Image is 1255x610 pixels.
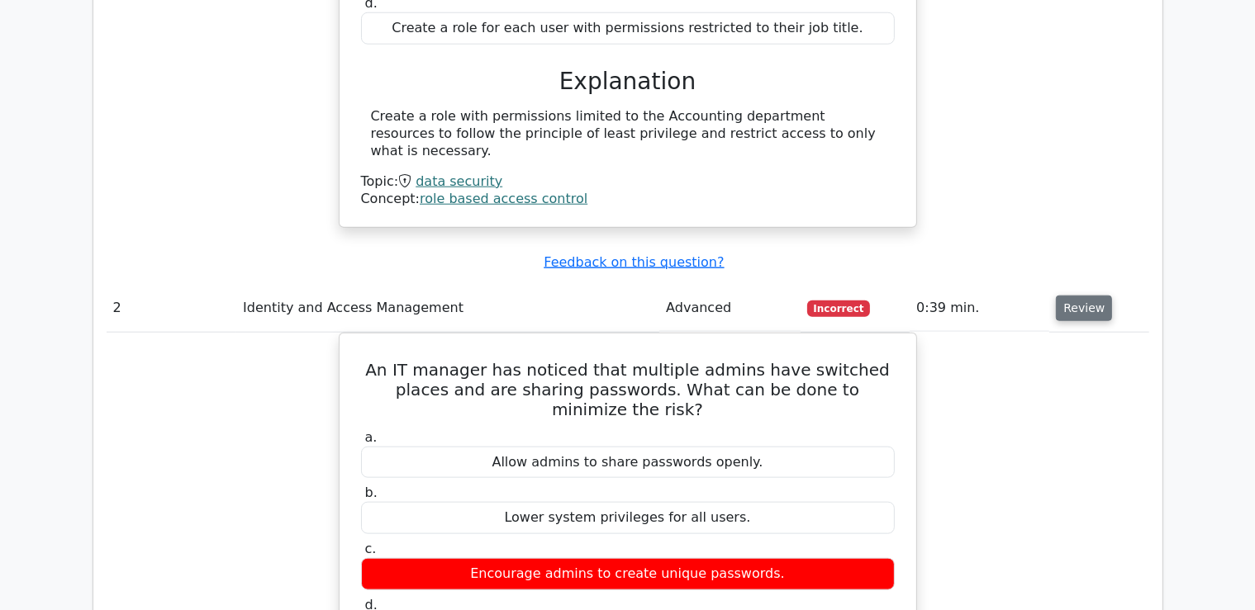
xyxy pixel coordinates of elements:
[371,68,885,96] h3: Explanation
[659,285,800,332] td: Advanced
[365,541,377,556] span: c.
[361,502,895,534] div: Lower system privileges for all users.
[910,285,1049,332] td: 0:39 min.
[359,360,896,419] h5: An IT manager has noticed that multiple admins have switched places and are sharing passwords. Wh...
[416,173,502,189] a: data security
[365,429,378,445] span: a.
[361,173,895,191] div: Topic:
[236,285,659,332] td: Identity and Access Management
[361,191,895,208] div: Concept:
[361,558,895,590] div: Encourage admins to create unique passwords.
[807,300,871,317] span: Incorrect
[1056,296,1112,321] button: Review
[365,485,378,500] span: b.
[361,12,895,45] div: Create a role for each user with permissions restricted to their job title.
[371,108,885,159] div: Create a role with permissions limited to the Accounting department resources to follow the princ...
[361,447,895,479] div: Allow admins to share passwords openly.
[544,254,724,270] a: Feedback on this question?
[107,285,237,332] td: 2
[420,191,587,206] a: role based access control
